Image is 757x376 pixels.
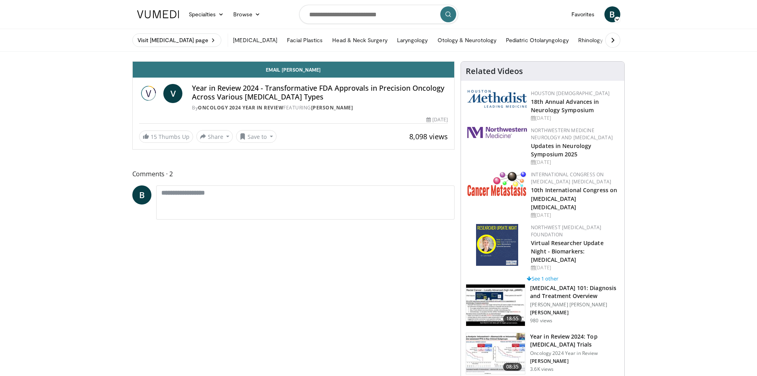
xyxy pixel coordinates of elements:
p: [PERSON_NAME] [530,358,620,364]
a: Favorites [567,6,600,22]
a: Pediatric Otolaryngology [501,32,573,48]
img: 2a462fb6-9365-492a-ac79-3166a6f924d8.png.150x105_q85_autocrop_double_scale_upscale_version-0.2.jpg [467,127,527,138]
p: 980 views [530,318,552,324]
a: See 1 other [527,275,558,282]
img: 15bc000e-3a55-4f6c-8e8a-37ec86489656.png.150x105_q85_autocrop_double_scale_upscale_version-0.2.png [476,224,518,266]
img: f5d819c4-b4a6-4669-943d-399a0cb519e6.150x105_q85_crop-smart_upscale.jpg [466,284,525,326]
a: Rhinology & Allergy [573,32,632,48]
a: Specialties [184,6,229,22]
a: Oncology 2024 Year in Review [198,104,283,111]
a: 08:35 Year in Review 2024: Top [MEDICAL_DATA] Trials Oncology 2024 Year in Review [PERSON_NAME] 3... [466,333,620,375]
span: 15 [151,133,157,140]
div: [DATE] [531,264,618,271]
div: By FEATURING [192,104,448,111]
a: B [132,185,151,205]
a: [PERSON_NAME] [311,104,353,111]
a: Updates in Neurology Symposium 2025 [531,142,591,158]
p: Oncology 2024 Year in Review [530,350,620,357]
img: VuMedi Logo [137,10,179,18]
p: [PERSON_NAME] [530,310,620,316]
a: Head & Neck Surgery [327,32,392,48]
img: 2afea796-6ee7-4bc1-b389-bb5393c08b2f.150x105_q85_crop-smart_upscale.jpg [466,333,525,374]
img: Oncology 2024 Year in Review [139,84,161,103]
span: Comments 2 [132,169,455,179]
img: 5e4488cc-e109-4a4e-9fd9-73bb9237ee91.png.150x105_q85_autocrop_double_scale_upscale_version-0.2.png [467,90,527,108]
a: B [604,6,620,22]
a: Facial Plastics [282,32,327,48]
div: [DATE] [531,115,618,122]
button: Share [196,130,233,143]
a: Northwest [MEDICAL_DATA] Foundation [531,224,601,238]
a: Visit [MEDICAL_DATA] page [132,33,222,47]
a: International Congress on [MEDICAL_DATA] [MEDICAL_DATA] [531,171,611,185]
a: Email [PERSON_NAME] [133,62,455,78]
img: 6ff8bc22-9509-4454-a4f8-ac79dd3b8976.png.150x105_q85_autocrop_double_scale_upscale_version-0.2.png [467,171,527,196]
h3: Year in Review 2024: Top [MEDICAL_DATA] Trials [530,333,620,349]
a: Otology & Neurotology [433,32,501,48]
a: [MEDICAL_DATA] [228,32,282,48]
a: Laryngology [392,32,433,48]
a: Browse [228,6,265,22]
a: 18th Annual Advances in Neurology Symposium [531,98,599,114]
a: Northwestern Medicine Neurology and [MEDICAL_DATA] [531,127,613,141]
h4: Year in Review 2024 - Transformative FDA Approvals in Precision Oncology Across Various [MEDICAL_... [192,84,448,101]
a: V [163,84,182,103]
a: 18:55 [MEDICAL_DATA] 101: Diagnosis and Treatment Overview [PERSON_NAME] [PERSON_NAME] [PERSON_NA... [466,284,620,326]
h3: [MEDICAL_DATA] 101: Diagnosis and Treatment Overview [530,284,620,300]
button: Save to [236,130,277,143]
a: 10th International Congress on [MEDICAL_DATA] [MEDICAL_DATA] [531,186,617,210]
div: [DATE] [426,116,448,123]
span: 8,098 views [409,132,448,141]
div: [DATE] [531,212,618,219]
p: 3.6K views [530,366,554,372]
div: [DATE] [531,159,618,166]
a: Virtual Researcher Update Night - Biomarkers: [MEDICAL_DATA] [531,239,604,263]
p: [PERSON_NAME] [PERSON_NAME] [530,302,620,308]
h4: Related Videos [466,66,523,76]
span: 08:35 [503,363,522,371]
a: 15 Thumbs Up [139,131,193,143]
input: Search topics, interventions [299,5,458,24]
span: 18:55 [503,315,522,323]
a: Houston [DEMOGRAPHIC_DATA] [531,90,610,97]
